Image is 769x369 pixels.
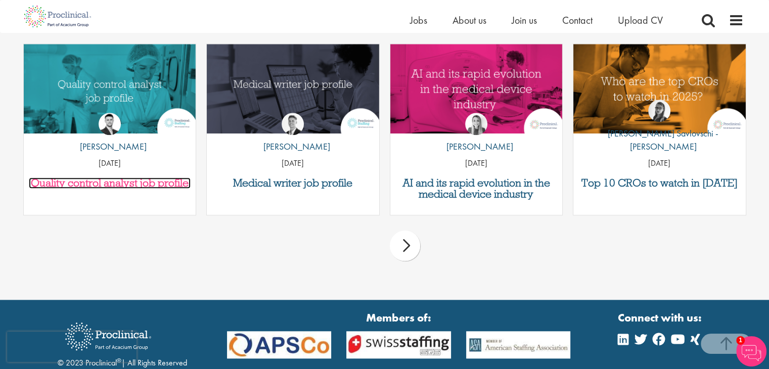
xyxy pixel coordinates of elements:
a: Link to a post [24,44,196,133]
a: Link to a post [573,44,746,133]
a: Upload CV [618,14,663,27]
a: George Watson [PERSON_NAME] [256,113,330,158]
img: George Watson [282,113,304,135]
p: [DATE] [207,158,379,169]
a: Jobs [410,14,427,27]
p: [DATE] [390,158,563,169]
img: Chatbot [736,336,766,366]
img: Theodora Savlovschi - Wicks [648,100,670,122]
a: Top 10 CROs to watch in [DATE] [578,177,741,189]
p: [PERSON_NAME] Savlovschi - [PERSON_NAME] [573,127,746,153]
span: 1 [736,336,745,345]
a: Link to a post [390,44,563,133]
div: © 2023 Proclinical | All Rights Reserved [58,315,187,369]
a: Link to a post [207,44,379,133]
a: AI and its rapid evolution in the medical device industry [395,177,558,200]
img: Medical writer job profile [207,44,379,133]
p: [PERSON_NAME] [439,140,513,153]
a: Hannah Burke [PERSON_NAME] [439,113,513,158]
a: Medical writer job profile [212,177,374,189]
img: APSCo [459,331,578,359]
p: [DATE] [573,158,746,169]
img: Hannah Burke [465,113,487,135]
a: Quality control analyst job profile [29,177,191,189]
p: [PERSON_NAME] [256,140,330,153]
img: APSCo [219,331,339,359]
strong: Members of: [227,310,571,326]
p: [PERSON_NAME] [72,140,147,153]
img: Proclinical Recruitment [58,315,159,357]
img: APSCo [339,331,459,359]
a: About us [453,14,486,27]
img: Joshua Godden [99,113,121,135]
a: Theodora Savlovschi - Wicks [PERSON_NAME] Savlovschi - [PERSON_NAME] [573,100,746,158]
img: Top 10 CROs 2025 | Proclinical [573,44,746,133]
div: next [390,230,420,261]
img: quality control analyst job profile [24,44,196,133]
a: Joshua Godden [PERSON_NAME] [72,113,147,158]
a: Join us [512,14,537,27]
a: Contact [562,14,593,27]
img: AI and Its Impact on the Medical Device Industry | Proclinical [390,44,563,133]
p: [DATE] [24,158,196,169]
iframe: reCAPTCHA [7,332,137,362]
strong: Connect with us: [618,310,704,326]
